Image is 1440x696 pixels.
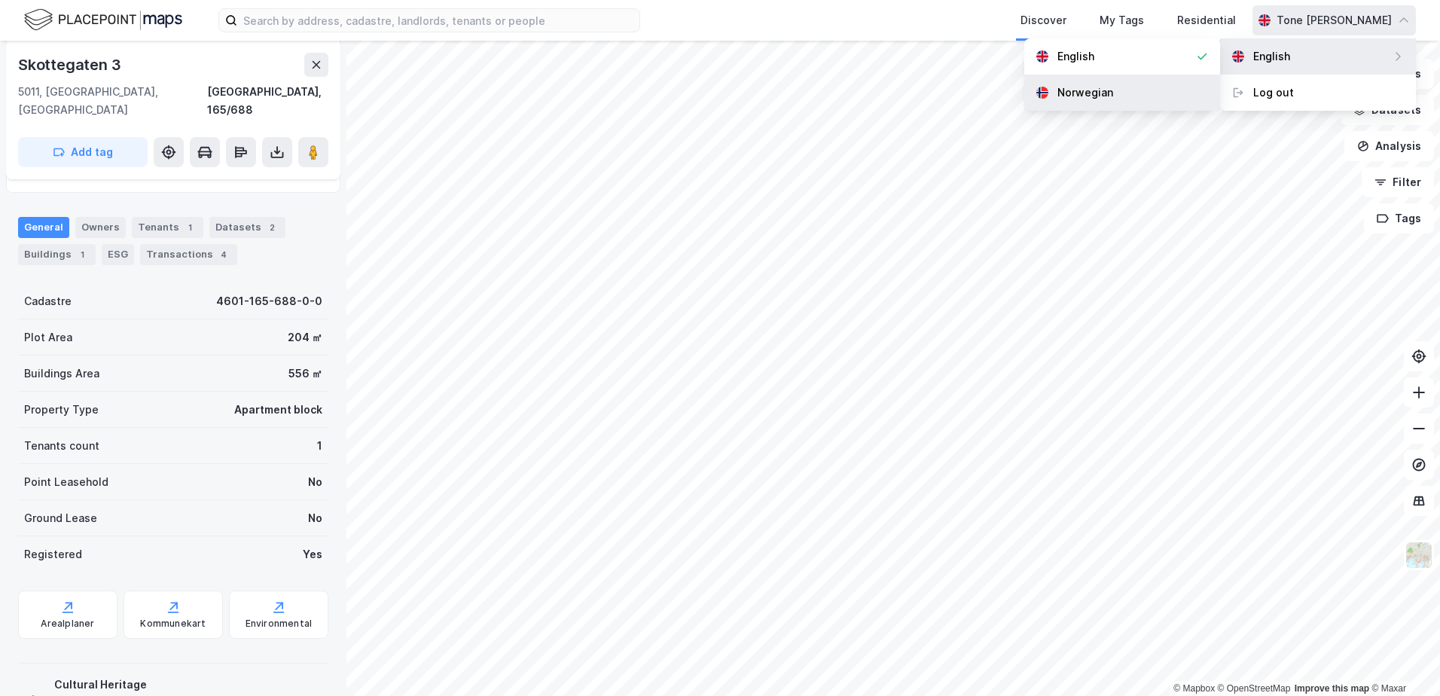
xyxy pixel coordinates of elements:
[216,247,231,262] div: 4
[1344,131,1434,161] button: Analysis
[41,618,94,630] div: Arealplaner
[140,244,237,265] div: Transactions
[75,247,90,262] div: 1
[317,437,322,455] div: 1
[288,365,322,383] div: 556 ㎡
[1100,11,1144,29] div: My Tags
[1021,11,1066,29] div: Discover
[24,545,82,563] div: Registered
[1364,203,1434,234] button: Tags
[18,244,96,265] div: Buildings
[246,618,313,630] div: Environmental
[234,401,322,419] div: Apartment block
[24,401,99,419] div: Property Type
[264,220,279,235] div: 2
[140,618,206,630] div: Kommunekart
[1057,47,1094,66] div: English
[1362,167,1434,197] button: Filter
[303,545,322,563] div: Yes
[24,473,108,491] div: Point Leasehold
[24,509,97,527] div: Ground Lease
[182,220,197,235] div: 1
[54,676,322,694] div: Cultural Heritage
[18,83,207,119] div: 5011, [GEOGRAPHIC_DATA], [GEOGRAPHIC_DATA]
[1177,11,1236,29] div: Residential
[209,217,285,238] div: Datasets
[24,328,72,346] div: Plot Area
[1253,47,1290,66] div: English
[1057,84,1113,102] div: Norwegian
[308,473,322,491] div: No
[308,509,322,527] div: No
[24,437,99,455] div: Tenants count
[1405,541,1433,569] img: Z
[24,7,182,33] img: logo.f888ab2527a4732fd821a326f86c7f29.svg
[207,83,328,119] div: [GEOGRAPHIC_DATA], 165/688
[75,217,126,238] div: Owners
[18,137,148,167] button: Add tag
[1295,683,1369,694] a: Improve this map
[1253,84,1294,102] div: Log out
[1173,683,1215,694] a: Mapbox
[24,365,99,383] div: Buildings Area
[288,328,322,346] div: 204 ㎡
[18,53,124,77] div: Skottegaten 3
[237,9,639,32] input: Search by address, cadastre, landlords, tenants or people
[1365,624,1440,696] iframe: Chat Widget
[24,292,72,310] div: Cadastre
[132,217,203,238] div: Tenants
[1277,11,1392,29] div: Tone [PERSON_NAME]
[1218,683,1291,694] a: OpenStreetMap
[216,292,322,310] div: 4601-165-688-0-0
[102,244,134,265] div: ESG
[18,217,69,238] div: General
